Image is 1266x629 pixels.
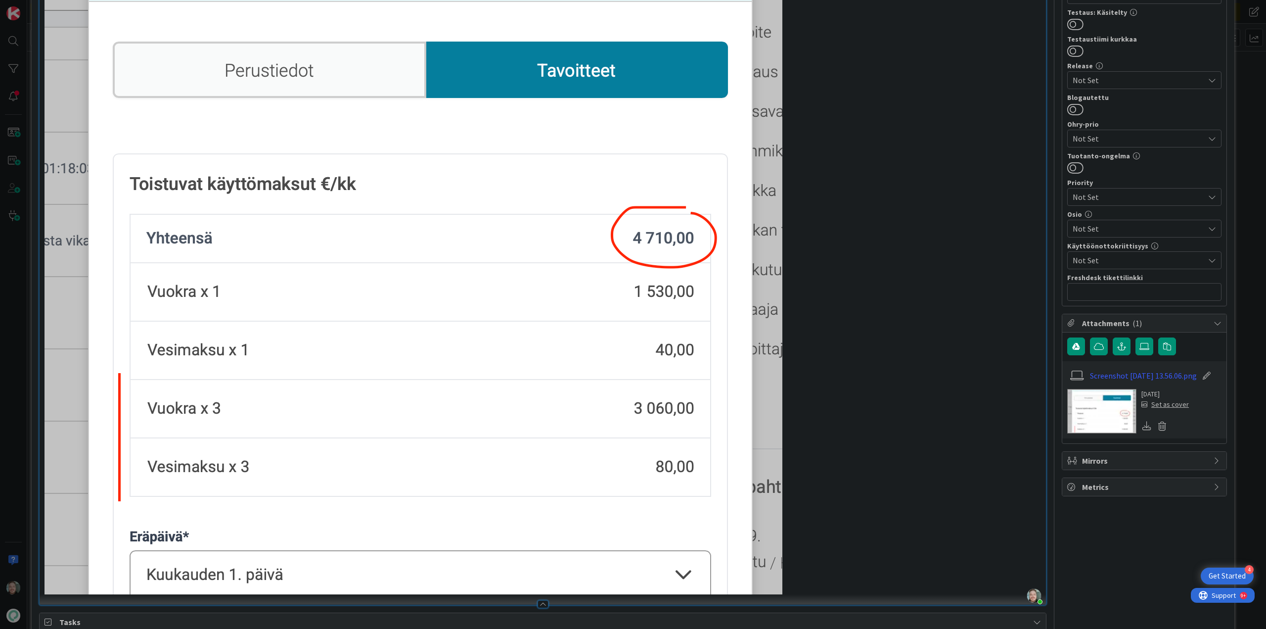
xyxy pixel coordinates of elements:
[1027,589,1041,603] img: 9FT6bpt8UMbYhJGmIPakgg7ttfXI8ltD.jpg
[1141,389,1189,399] div: [DATE]
[1067,36,1221,43] div: Testaustiimi kurkkaa
[1132,318,1142,328] span: ( 1 )
[1067,211,1221,218] div: Osio
[59,616,1028,628] span: Tasks
[1082,481,1209,493] span: Metrics
[1067,274,1221,281] div: Freshdesk tikettilinkki
[1209,571,1246,581] div: Get Started
[1141,420,1152,433] div: Download
[1067,242,1221,249] div: Käyttöönottokriittisyys
[1073,223,1204,235] span: Not Set
[1245,565,1254,574] div: 4
[1073,74,1204,86] span: Not Set
[1067,152,1221,159] div: Tuotanto-ongelma
[1082,455,1209,467] span: Mirrors
[50,4,55,12] div: 9+
[1073,132,1199,145] span: Not Set
[1067,9,1221,16] div: Testaus: Käsitelty
[1073,190,1199,204] span: Not Set
[1067,179,1221,186] div: Priority
[1141,399,1189,410] div: Set as cover
[1067,62,1221,69] div: Release
[1082,317,1209,329] span: Attachments
[21,1,45,13] span: Support
[1073,254,1204,266] span: Not Set
[1090,370,1197,382] a: Screenshot [DATE] 13.56.06.png
[1067,94,1221,101] div: Blogautettu
[1067,121,1221,128] div: Ohry-prio
[1201,568,1254,584] div: Open Get Started checklist, remaining modules: 4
